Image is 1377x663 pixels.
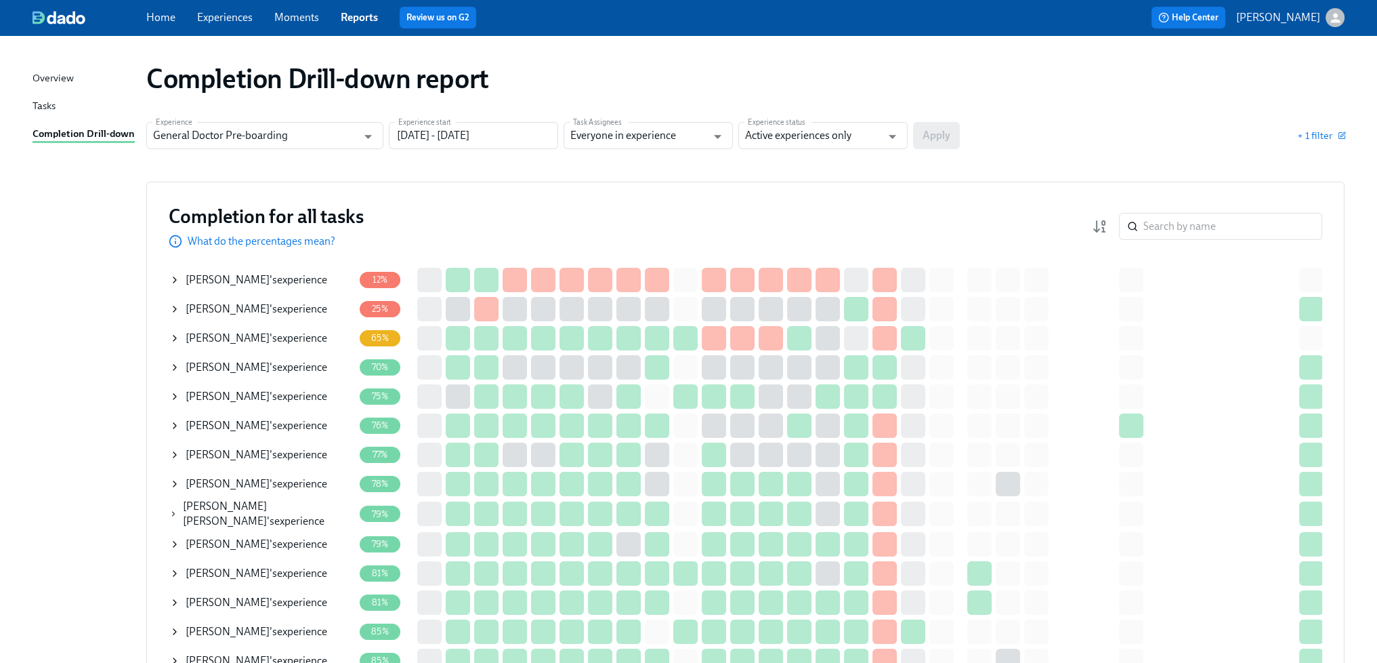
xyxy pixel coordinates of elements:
svg: Completion rate (low to high) [1092,218,1108,235]
span: 12% [364,275,396,285]
span: [PERSON_NAME] [186,477,270,490]
button: Help Center [1151,7,1225,28]
div: Completion Drill-down [33,126,135,143]
div: [PERSON_NAME]'sexperience [169,354,354,381]
button: [PERSON_NAME] [1236,8,1344,27]
a: Completion Drill-down [33,126,135,143]
div: [PERSON_NAME]'sexperience [169,589,354,616]
a: dado [33,11,146,24]
div: [PERSON_NAME]'sexperience [169,325,354,352]
span: [PERSON_NAME] [186,302,270,315]
input: Search by name [1143,213,1322,240]
span: 81% [364,568,397,578]
span: [PERSON_NAME] [186,361,270,374]
p: [PERSON_NAME] [1236,10,1320,25]
div: 's experience [186,418,327,433]
button: Open [882,126,903,147]
span: 79% [364,509,397,519]
div: 's experience [186,273,327,287]
div: 's experience [186,360,327,375]
span: 70% [364,362,397,372]
span: 81% [364,597,397,607]
a: Review us on G2 [406,11,469,24]
a: Overview [33,71,135,87]
a: Experiences [197,11,253,24]
button: + 1 filter [1297,129,1344,142]
span: 75% [364,391,396,401]
div: Overview [33,71,74,87]
div: [PERSON_NAME]'sexperience [169,618,354,645]
button: Open [358,126,379,147]
div: 's experience [186,389,327,404]
a: Moments [274,11,319,24]
div: 's experience [186,302,327,317]
div: [PERSON_NAME]'sexperience [169,560,354,587]
div: [PERSON_NAME] [PERSON_NAME]'sexperience [169,499,354,529]
div: 's experience [183,499,354,529]
h1: Completion Drill-down report [146,62,489,95]
div: [PERSON_NAME]'sexperience [169,296,354,323]
button: Open [707,126,728,147]
div: 's experience [186,331,327,346]
div: Tasks [33,98,56,115]
div: 's experience [186,447,327,462]
span: [PERSON_NAME] [186,596,270,609]
h3: Completion for all tasks [169,204,364,228]
span: [PERSON_NAME] [PERSON_NAME] [183,500,267,527]
a: Tasks [33,98,135,115]
span: 78% [364,479,397,489]
div: 's experience [186,624,327,639]
span: 77% [364,449,396,460]
div: 's experience [186,537,327,552]
div: [PERSON_NAME]'sexperience [169,266,354,294]
div: [PERSON_NAME]'sexperience [169,531,354,558]
span: Help Center [1158,11,1219,24]
span: 85% [363,626,397,637]
span: [PERSON_NAME] [186,448,270,461]
span: [PERSON_NAME] [186,567,270,580]
span: [PERSON_NAME] [186,331,270,344]
span: 25% [364,304,396,314]
div: [PERSON_NAME]'sexperience [169,441,354,468]
a: Home [146,11,175,24]
div: [PERSON_NAME]'sexperience [169,412,354,439]
span: 76% [364,420,397,430]
div: 's experience [186,595,327,610]
span: 65% [363,333,397,343]
div: [PERSON_NAME]'sexperience [169,383,354,410]
div: [PERSON_NAME]'sexperience [169,470,354,498]
span: [PERSON_NAME] [186,625,270,638]
p: What do the percentages mean? [188,234,335,249]
span: [PERSON_NAME] [186,273,270,286]
span: [PERSON_NAME] [186,538,270,550]
a: Reports [341,11,378,24]
img: dado [33,11,85,24]
span: [PERSON_NAME] [186,390,270,403]
span: [PERSON_NAME] [186,419,270,432]
div: 's experience [186,477,327,491]
span: 79% [364,539,397,549]
div: 's experience [186,566,327,581]
button: Review us on G2 [400,7,476,28]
